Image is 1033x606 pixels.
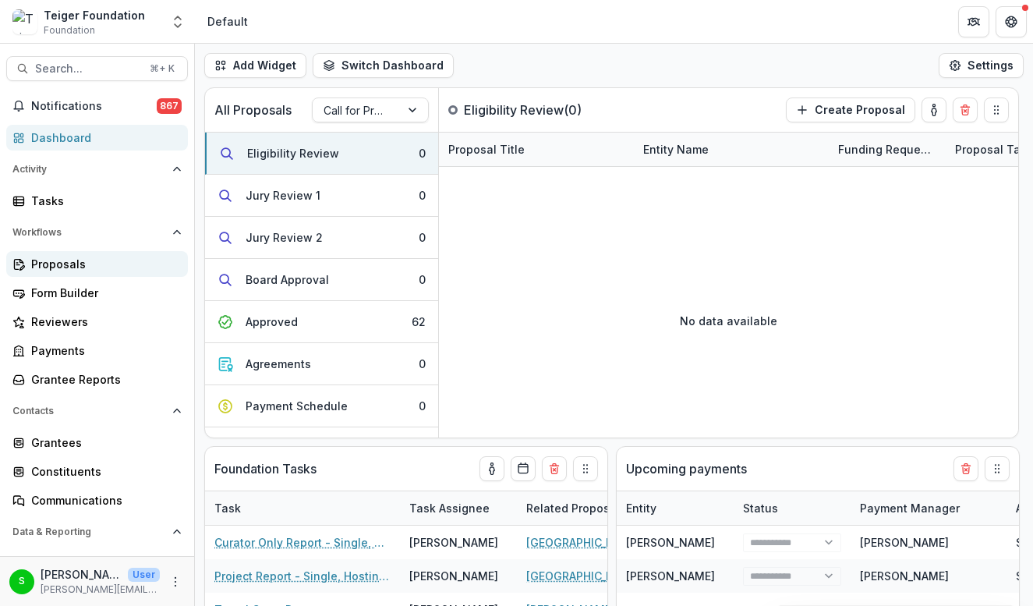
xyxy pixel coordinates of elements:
[167,6,189,37] button: Open entity switcher
[6,459,188,484] a: Constituents
[626,569,715,583] a: [PERSON_NAME]
[166,572,185,591] button: More
[31,555,175,572] div: Dashboard
[44,7,145,23] div: Teiger Foundation
[6,280,188,306] a: Form Builder
[6,56,188,81] button: Search...
[246,398,348,414] div: Payment Schedule
[6,519,188,544] button: Open Data & Reporting
[511,456,536,481] button: Calendar
[12,406,166,416] span: Contacts
[984,97,1009,122] button: Drag
[31,434,175,451] div: Grantees
[214,459,317,478] p: Foundation Tasks
[6,125,188,151] a: Dashboard
[31,129,175,146] div: Dashboard
[205,301,438,343] button: Approved62
[205,500,250,516] div: Task
[439,133,634,166] div: Proposal Title
[860,534,949,551] div: [PERSON_NAME]
[41,566,122,583] p: [PERSON_NAME]
[6,251,188,277] a: Proposals
[205,491,400,525] div: Task
[214,101,292,119] p: All Proposals
[157,98,182,114] span: 867
[6,94,188,119] button: Notifications867
[12,227,166,238] span: Workflows
[517,500,629,516] div: Related Proposal
[128,568,160,582] p: User
[851,491,1006,525] div: Payment Manager
[412,314,426,330] div: 62
[12,164,166,175] span: Activity
[247,145,339,161] div: Eligibility Review
[31,371,175,388] div: Grantee Reports
[419,187,426,204] div: 0
[419,356,426,372] div: 0
[829,141,946,158] div: Funding Requested
[147,60,178,77] div: ⌘ + K
[734,491,851,525] div: Status
[313,53,454,78] button: Switch Dashboard
[419,145,426,161] div: 0
[517,491,712,525] div: Related Proposal
[205,217,438,259] button: Jury Review 20
[419,271,426,288] div: 0
[400,491,517,525] div: Task Assignee
[31,100,157,113] span: Notifications
[246,229,323,246] div: Jury Review 2
[31,256,175,272] div: Proposals
[41,583,160,597] p: [PERSON_NAME][EMAIL_ADDRESS][DOMAIN_NAME]
[35,62,140,76] span: Search...
[6,399,188,423] button: Open Contacts
[6,487,188,513] a: Communications
[6,220,188,245] button: Open Workflows
[6,338,188,363] a: Payments
[246,314,298,330] div: Approved
[207,13,248,30] div: Default
[6,551,188,576] a: Dashboard
[6,367,188,392] a: Grantee Reports
[409,568,498,584] div: [PERSON_NAME]
[6,309,188,335] a: Reviewers
[626,536,715,549] a: [PERSON_NAME]
[860,568,949,584] div: [PERSON_NAME]
[31,193,175,209] div: Tasks
[246,271,329,288] div: Board Approval
[419,398,426,414] div: 0
[829,133,946,166] div: Funding Requested
[439,141,534,158] div: Proposal Title
[246,356,311,372] div: Agreements
[617,491,734,525] div: Entity
[214,568,391,584] a: Project Report - Single, Hosting, R+D
[205,133,438,175] button: Eligibility Review0
[31,492,175,509] div: Communications
[246,187,320,204] div: Jury Review 1
[526,534,685,551] a: [GEOGRAPHIC_DATA] (LACMA)
[6,188,188,214] a: Tasks
[205,259,438,301] button: Board Approval0
[419,229,426,246] div: 0
[617,500,666,516] div: Entity
[205,175,438,217] button: Jury Review 10
[851,500,969,516] div: Payment Manager
[19,576,25,587] div: Stephanie
[634,133,829,166] div: Entity Name
[6,430,188,455] a: Grantees
[734,500,787,516] div: Status
[786,97,915,122] button: Create Proposal
[31,342,175,359] div: Payments
[958,6,989,37] button: Partners
[634,141,718,158] div: Entity Name
[201,10,254,33] nav: breadcrumb
[409,534,498,551] div: [PERSON_NAME]
[400,500,499,516] div: Task Assignee
[6,157,188,182] button: Open Activity
[626,459,747,478] p: Upcoming payments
